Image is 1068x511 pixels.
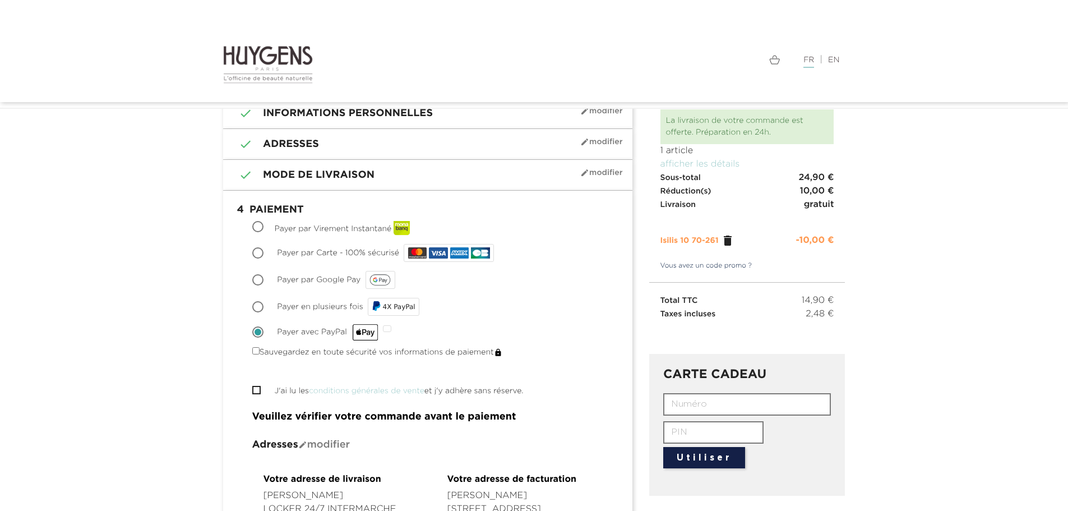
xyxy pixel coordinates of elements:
[802,294,834,307] span: 14,90 €
[277,249,399,257] span: Payer par Carte - 100% sécurisé
[580,107,622,116] span: Modifier
[232,199,249,222] span: 4
[660,187,711,195] span: Réduction(s)
[471,247,489,259] img: CB_NATIONALE
[298,440,307,449] i: mode_edit
[275,385,524,397] label: J'ai lu les et j'y adhère sans réserve.
[649,261,752,271] a: Vous avez un code promo ?
[660,160,740,169] a: afficher les détails
[804,198,834,211] span: gratuit
[383,303,415,311] span: 4X PayPal
[447,475,592,485] h4: Votre adresse de facturation
[660,201,696,209] span: Livraison
[252,347,260,355] input: Sauvegardez en toute sécurité vos informations de paiementlock
[663,447,745,468] button: Utiliser
[408,247,427,259] img: MASTERCARD
[660,310,716,318] span: Taxes incluses
[580,137,622,146] span: Modifier
[580,168,589,177] i: mode_edit
[223,45,313,84] img: Huygens logo
[298,440,350,450] span: Modifier
[275,225,392,233] span: Payer par Virement Instantané
[232,199,624,222] h1: Paiement
[277,328,378,336] span: Payer avec PayPal
[429,247,447,259] img: VISA
[663,368,831,381] h3: CARTE CADEAU
[232,107,246,120] i: 
[580,137,589,146] i: mode_edit
[721,234,734,247] a: 
[232,137,246,151] i: 
[232,168,246,182] i: 
[660,174,701,182] span: Sous-total
[263,475,408,485] h4: Votre adresse de livraison
[660,144,834,158] p: 1 article
[309,387,424,395] a: conditions générales de vente
[252,412,603,423] h4: Veuillez vérifier votre commande avant le paiement
[252,440,603,451] h4: Adresses
[450,247,469,259] img: AMEX
[660,321,834,338] iframe: PayPal Message 1
[580,168,622,177] span: Modifier
[277,276,360,284] span: Payer par Google Pay
[543,53,845,67] div: |
[798,171,834,185] span: 24,90 €
[660,237,719,245] span: Isilis 10 70-261
[799,185,834,198] span: 10,00 €
[252,347,502,358] label: Sauvegardez en toute sécurité vos informations de paiement
[277,303,363,311] span: Payer en plusieurs fois
[580,107,589,116] i: mode_edit
[232,107,624,120] h1: Informations personnelles
[494,348,502,357] img: lock
[660,297,698,305] span: Total TTC
[232,168,624,182] h1: Mode de livraison
[369,274,391,286] img: google_pay
[806,307,834,321] span: 2,48 €
[663,421,764,444] input: PIN
[232,137,624,151] h1: Adresses
[796,234,834,247] div: -10,00 €
[666,117,803,136] span: La livraison de votre commande est offerte. Préparation en 24h.
[394,221,410,237] img: 29x29_square_gif.gif
[663,393,831,416] input: Numéro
